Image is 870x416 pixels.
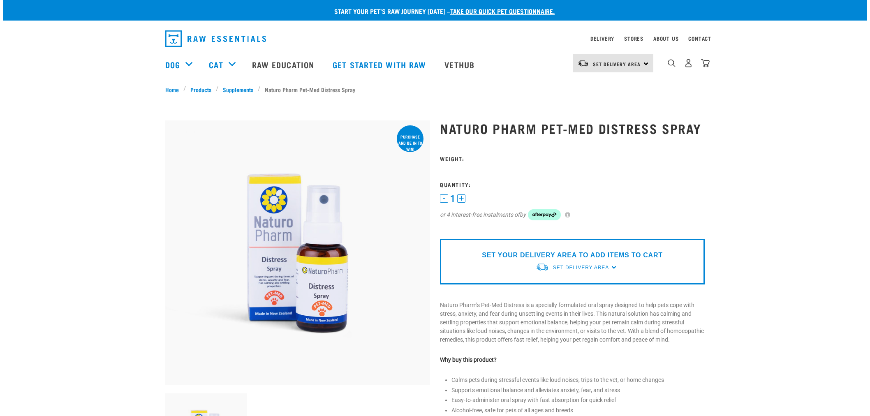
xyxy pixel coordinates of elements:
button: + [457,194,465,203]
a: Cat [209,58,223,71]
a: Products [186,85,216,94]
nav: dropdown navigation [159,27,711,50]
li: Supports emotional balance and alleviates anxiety, fear, and stress [451,386,705,395]
a: Stores [624,37,643,40]
a: Vethub [436,48,485,81]
span: Set Delivery Area [553,265,609,270]
li: Easy-to-administer oral spray with fast absorption for quick relief [451,396,705,404]
a: Raw Education [244,48,324,81]
h1: Naturo Pharm Pet-Med Distress Spray [440,121,705,136]
li: Calms pets during stressful events like loud noises, trips to the vet, or home changes [451,376,705,384]
a: Delivery [590,37,614,40]
p: SET YOUR DELIVERY AREA TO ADD ITEMS TO CART [482,250,662,260]
span: 1 [450,194,455,203]
h3: Quantity: [440,181,705,187]
div: or 4 interest-free instalments of by [440,209,705,221]
span: Set Delivery Area [593,62,641,65]
button: - [440,194,448,203]
img: van-moving.png [536,263,549,271]
img: van-moving.png [578,60,589,67]
li: Alcohol-free, safe for pets of all ages and breeds [451,406,705,415]
a: take our quick pet questionnaire. [450,9,555,13]
strong: Why buy this product? [440,356,497,363]
a: About Us [653,37,678,40]
a: Contact [688,37,711,40]
nav: breadcrumbs [165,85,705,94]
img: home-icon-1@2x.png [668,59,676,67]
img: user.png [684,59,693,67]
img: Raw Essentials Logo [165,30,266,47]
a: Get started with Raw [324,48,436,81]
img: home-icon@2x.png [701,59,710,67]
img: Afterpay [528,209,561,221]
img: RE Product Shoot 2023 Nov8635 [165,120,430,385]
a: Supplements [219,85,258,94]
a: Dog [165,58,180,71]
a: Home [165,85,183,94]
p: Naturo Pharm’s Pet-Med Distress is a specially formulated oral spray designed to help pets cope w... [440,301,705,344]
h3: Weight: [440,155,705,162]
nav: dropdown navigation [3,48,867,81]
